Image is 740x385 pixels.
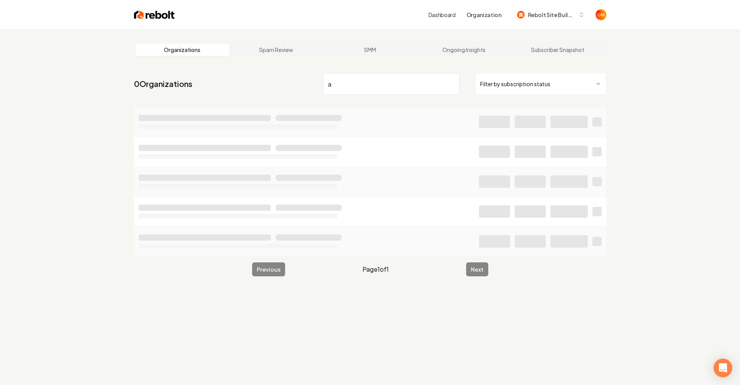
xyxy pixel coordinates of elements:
div: Open Intercom Messenger [714,359,732,377]
input: Search by name or ID [323,73,460,95]
a: Dashboard [428,11,456,19]
img: Rebolt Site Builder [517,11,525,19]
a: Organizations [136,43,230,56]
img: Rebolt Logo [134,9,175,20]
a: 0Organizations [134,78,192,89]
a: SMM [323,43,417,56]
button: Open user button [595,9,606,20]
a: Ongoing Insights [417,43,511,56]
a: Subscriber Snapshot [511,43,605,56]
span: Page 1 of 1 [362,265,389,274]
span: Rebolt Site Builder [528,11,575,19]
a: Spam Review [229,43,323,56]
button: Organization [462,8,506,22]
img: Omar Molai [595,9,606,20]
